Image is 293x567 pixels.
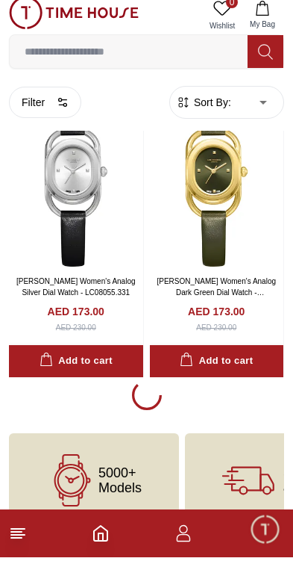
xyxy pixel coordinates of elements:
[92,534,110,552] a: Home
[40,362,113,379] div: Add to cart
[56,332,96,343] div: AED 230.00
[9,355,143,387] button: Add to cart
[176,105,231,120] button: Sort By:
[188,314,245,329] h4: AED 173.00
[9,6,139,39] img: ...
[241,6,284,44] button: My Bag
[48,314,104,329] h4: AED 173.00
[191,105,231,120] span: Sort By:
[16,287,136,306] a: [PERSON_NAME] Women's Analog Silver Dial Watch - LC08055.331
[180,362,253,379] div: Add to cart
[157,287,276,317] a: [PERSON_NAME] Women's Analog Dark Green Dial Watch - LC08055.177
[150,104,284,276] img: Lee Cooper Women's Analog Dark Green Dial Watch - LC08055.177
[244,28,281,40] span: My Bag
[249,523,282,556] div: Chat Widget
[9,96,81,128] button: Filter
[9,104,143,276] img: Lee Cooper Women's Analog Silver Dial Watch - LC08055.331
[226,6,238,18] span: 0
[204,30,241,41] span: Wishlist
[196,332,236,343] div: AED 230.00
[98,475,142,505] span: 5000+ Models
[150,355,284,387] button: Add to cart
[204,6,241,44] a: 0Wishlist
